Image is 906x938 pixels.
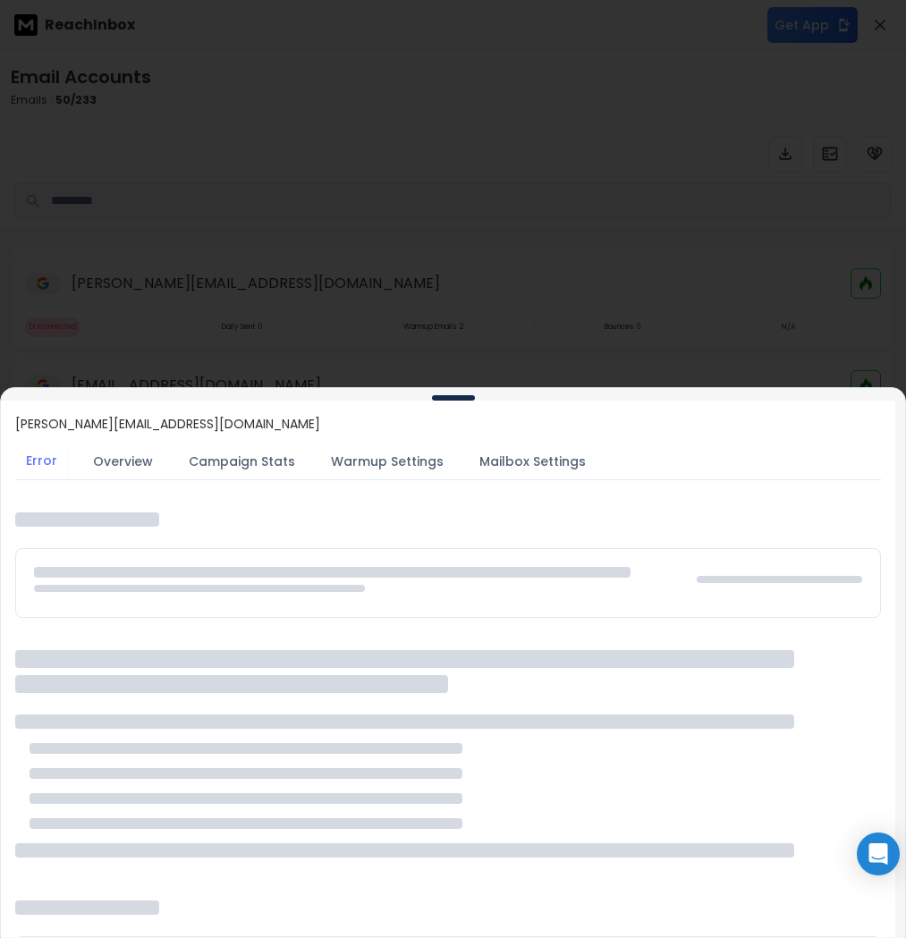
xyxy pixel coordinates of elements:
[469,442,597,481] button: Mailbox Settings
[178,442,306,481] button: Campaign Stats
[15,441,68,482] button: Error
[857,832,900,875] div: Open Intercom Messenger
[320,442,454,481] button: Warmup Settings
[15,415,320,433] p: [PERSON_NAME][EMAIL_ADDRESS][DOMAIN_NAME]
[82,442,164,481] button: Overview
